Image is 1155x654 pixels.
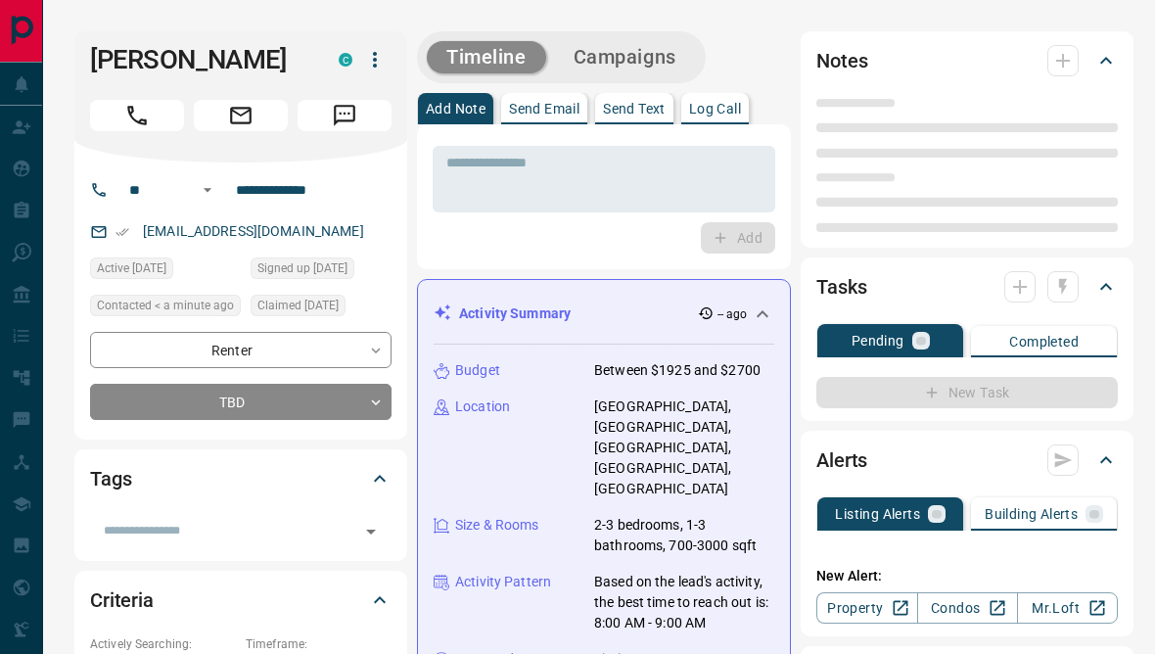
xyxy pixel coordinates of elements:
p: Building Alerts [985,507,1078,521]
div: Tags [90,455,392,502]
p: Activity Summary [459,304,571,324]
p: New Alert: [816,566,1118,586]
div: Tasks [816,263,1118,310]
p: -- ago [717,305,748,323]
p: Pending [852,334,904,348]
span: Active [DATE] [97,258,166,278]
p: Actively Searching: [90,635,236,653]
div: Activity Summary-- ago [434,296,774,332]
span: Claimed [DATE] [257,296,339,315]
h2: Tasks [816,271,866,303]
span: Email [194,100,288,131]
button: Timeline [427,41,546,73]
button: Campaigns [554,41,696,73]
div: Alerts [816,437,1118,484]
p: 2-3 bedrooms, 1-3 bathrooms, 700-3000 sqft [594,515,774,556]
p: Between $1925 and $2700 [594,360,761,381]
span: Call [90,100,184,131]
span: Contacted < a minute ago [97,296,234,315]
a: Property [816,592,917,624]
h2: Notes [816,45,867,76]
span: Signed up [DATE] [257,258,347,278]
h2: Alerts [816,444,867,476]
div: Notes [816,37,1118,84]
div: Thu Aug 07 2025 [251,295,392,322]
p: [GEOGRAPHIC_DATA], [GEOGRAPHIC_DATA], [GEOGRAPHIC_DATA], [GEOGRAPHIC_DATA], [GEOGRAPHIC_DATA] [594,397,774,499]
p: Activity Pattern [455,572,551,592]
div: Renter [90,332,392,368]
button: Open [357,518,385,545]
span: Message [298,100,392,131]
p: Log Call [689,102,741,116]
svg: Email Verified [115,225,129,239]
h2: Criteria [90,584,154,616]
div: condos.ca [339,53,352,67]
p: Listing Alerts [835,507,920,521]
p: Location [455,397,510,417]
a: Condos [917,592,1018,624]
p: Timeframe: [246,635,392,653]
div: Thu Aug 14 2025 [90,257,241,285]
h2: Tags [90,463,131,494]
button: Open [196,178,219,202]
div: Criteria [90,577,392,624]
a: Mr.Loft [1017,592,1118,624]
div: Sun Jul 06 2025 [251,257,392,285]
p: Budget [455,360,500,381]
a: [EMAIL_ADDRESS][DOMAIN_NAME] [143,223,364,239]
div: Mon Aug 18 2025 [90,295,241,322]
p: Send Email [509,102,579,116]
div: TBD [90,384,392,420]
p: Send Text [603,102,666,116]
p: Based on the lead's activity, the best time to reach out is: 8:00 AM - 9:00 AM [594,572,774,633]
h1: [PERSON_NAME] [90,44,309,75]
p: Completed [1009,335,1079,349]
p: Size & Rooms [455,515,539,536]
p: Add Note [426,102,485,116]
